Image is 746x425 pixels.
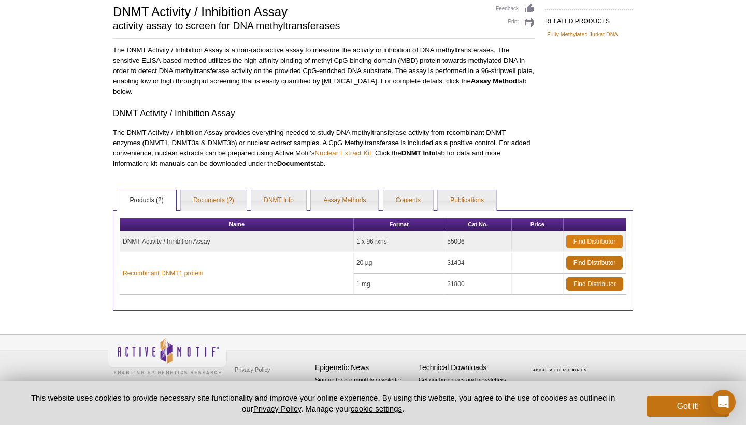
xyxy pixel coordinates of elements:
[547,30,618,39] a: Fully Methylated Jurkat DNA
[17,392,629,414] p: This website uses cookies to provide necessary site functionality and improve your online experie...
[113,45,535,97] p: The DNMT Activity / Inhibition Assay is a non-radioactive assay to measure the activity or inhibi...
[311,190,378,211] a: Assay Methods
[566,235,623,248] a: Find Distributor
[351,404,402,413] button: cookie settings
[401,149,436,157] strong: DNMT Info
[545,9,633,28] h2: RELATED PRODUCTS
[123,268,203,278] a: Recombinant DNMT1 protein
[113,127,535,169] p: The DNMT Activity / Inhibition Assay provides everything needed to study DNA methyltransferase ac...
[315,363,413,372] h4: Epigenetic News
[566,277,623,291] a: Find Distributor
[444,252,511,274] td: 31404
[512,218,564,231] th: Price
[444,218,511,231] th: Cat No.
[647,396,729,417] button: Got it!
[419,363,517,372] h4: Technical Downloads
[113,107,535,120] h3: DNMT Activity / Inhibition Assay
[315,376,413,411] p: Sign up for our monthly newsletter highlighting recent publications in the field of epigenetics.
[181,190,247,211] a: Documents (2)
[232,377,286,393] a: Terms & Conditions
[253,404,301,413] a: Privacy Policy
[444,274,511,295] td: 31800
[315,149,371,157] a: Nuclear Extract Kit
[444,231,511,252] td: 55006
[496,3,535,15] a: Feedback
[113,3,485,19] h1: DNMT Activity / Inhibition Assay
[117,190,176,211] a: Products (2)
[120,218,354,231] th: Name
[566,256,623,270] a: Find Distributor
[711,390,736,415] div: Open Intercom Messenger
[496,17,535,29] a: Print
[251,190,306,211] a: DNMT Info
[120,231,354,252] td: DNMT Activity / Inhibition Assay
[419,376,517,402] p: Get our brochures and newsletters, or request them by mail.
[533,368,587,372] a: ABOUT SSL CERTIFICATES
[522,353,600,376] table: Click to Verify - This site chose Symantec SSL for secure e-commerce and confidential communicati...
[232,362,272,377] a: Privacy Policy
[277,160,314,167] strong: Documents
[354,252,444,274] td: 20 µg
[471,77,517,85] strong: Assay Method
[108,335,227,377] img: Active Motif,
[354,218,444,231] th: Format
[113,21,485,31] h2: activity assay to screen for DNA methyltransferases
[354,231,444,252] td: 1 x 96 rxns
[354,274,444,295] td: 1 mg
[438,190,496,211] a: Publications
[383,190,433,211] a: Contents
